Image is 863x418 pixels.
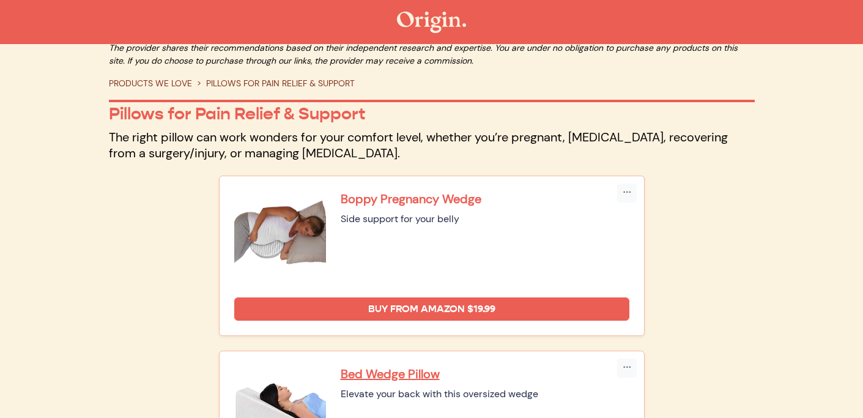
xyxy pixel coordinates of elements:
[341,366,629,382] a: Bed Wedge Pillow
[109,129,755,161] p: The right pillow can work wonders for your comfort level, whether you’re pregnant, [MEDICAL_DATA]...
[109,103,755,124] p: Pillows for Pain Relief & Support
[109,42,755,67] p: The provider shares their recommendations based on their independent research and expertise. You ...
[341,387,629,401] div: Elevate your back with this oversized wedge
[234,191,326,283] img: Boppy Pregnancy Wedge
[397,12,466,33] img: The Origin Shop
[192,77,355,90] li: PILLOWS FOR PAIN RELIEF & SUPPORT
[109,78,192,89] a: PRODUCTS WE LOVE
[341,191,629,207] a: Boppy Pregnancy Wedge
[234,297,629,321] a: Buy from Amazon $19.99
[341,212,629,226] div: Side support for your belly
